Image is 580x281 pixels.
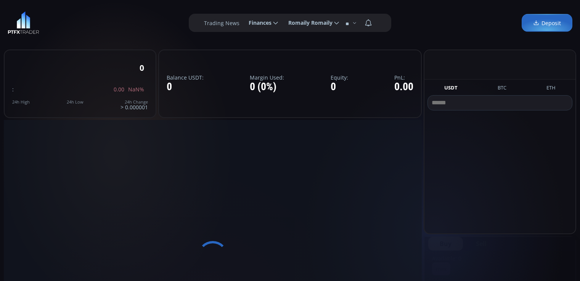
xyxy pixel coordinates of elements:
[543,84,559,94] button: ETH
[140,64,144,72] div: 0
[283,15,333,30] span: Romaily Romaily
[331,81,348,93] div: 0
[120,100,148,110] div: > 0.000001
[114,86,124,92] span: 0.00
[67,100,84,104] div: 24h Low
[495,84,509,94] button: BTC
[167,75,204,80] label: Balance USDT:
[394,81,413,93] div: 0.00
[167,81,204,93] div: 0
[243,15,272,30] span: Finances
[204,19,239,27] label: Trading News
[522,14,572,32] a: Deposit
[441,84,461,94] button: USDT
[12,86,14,93] span: :
[394,75,413,80] label: PnL:
[128,86,144,92] span: NaN%
[533,19,561,27] span: Deposit
[331,75,348,80] label: Equity:
[8,11,39,34] img: LOGO
[250,81,284,93] div: 0 (0%)
[250,75,284,80] label: Margin Used:
[12,100,30,104] div: 24h High
[120,100,148,104] div: 24h Change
